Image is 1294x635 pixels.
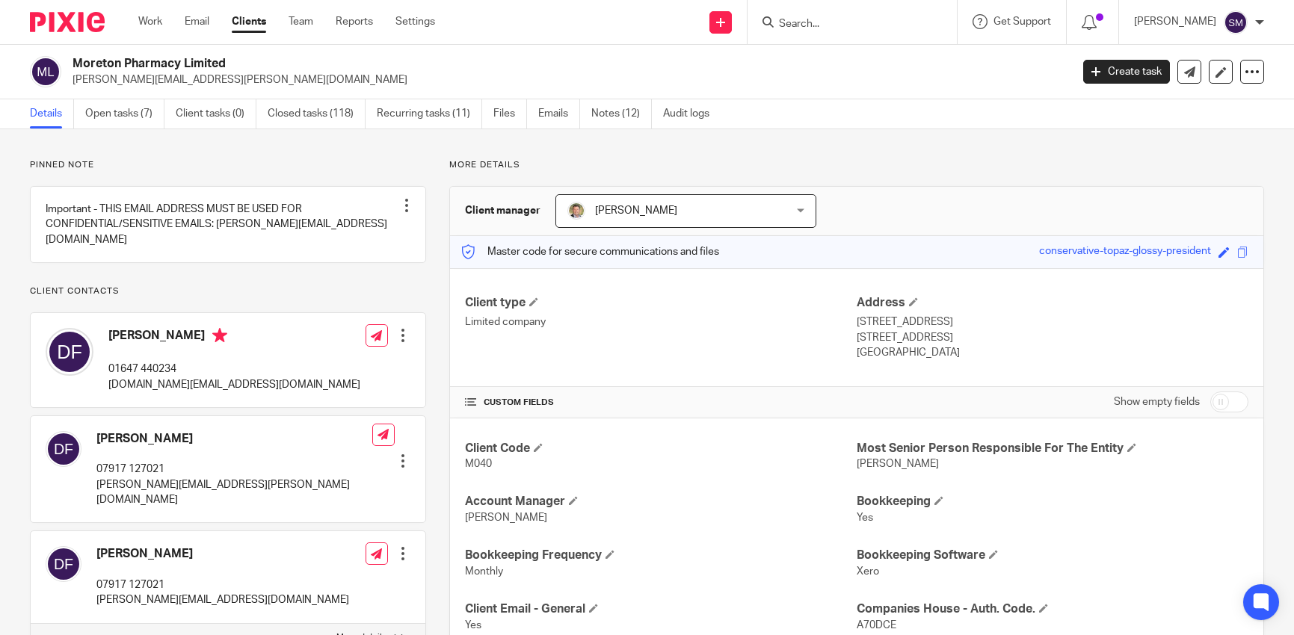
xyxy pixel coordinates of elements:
[108,328,360,347] h4: [PERSON_NAME]
[857,345,1248,360] p: [GEOGRAPHIC_DATA]
[336,14,373,29] a: Reports
[46,328,93,376] img: svg%3E
[591,99,652,128] a: Notes (12)
[493,99,527,128] a: Files
[30,159,426,171] p: Pinned note
[857,459,939,469] span: [PERSON_NAME]
[138,14,162,29] a: Work
[96,546,349,562] h4: [PERSON_NAME]
[377,99,482,128] a: Recurring tasks (11)
[212,328,227,343] i: Primary
[538,99,580,128] a: Emails
[465,397,857,409] h4: CUSTOM FIELDS
[108,377,360,392] p: [DOMAIN_NAME][EMAIL_ADDRESS][DOMAIN_NAME]
[1039,244,1211,261] div: conservative-topaz-glossy-president
[461,244,719,259] p: Master code for secure communications and files
[857,315,1248,329] p: [STREET_ADDRESS]
[30,12,105,32] img: Pixie
[465,494,857,509] h4: Account Manager
[395,14,435,29] a: Settings
[567,202,585,220] img: High%20Res%20Andrew%20Price%20Accountants_Poppy%20Jakes%20photography-1118.jpg
[232,14,266,29] a: Clients
[96,477,372,508] p: [PERSON_NAME][EMAIL_ADDRESS][PERSON_NAME][DOMAIN_NAME]
[857,601,1248,617] h4: Companies House - Auth. Code.
[96,462,372,477] p: 07917 127021
[465,512,547,523] span: [PERSON_NAME]
[73,56,863,72] h2: Moreton Pharmacy Limited
[465,566,503,577] span: Monthly
[30,285,426,297] p: Client contacts
[857,494,1248,509] h4: Bookkeeping
[663,99,721,128] a: Audit logs
[857,620,896,631] span: A70DCE
[1224,10,1248,34] img: svg%3E
[96,577,349,592] p: 07917 127021
[1114,394,1200,409] label: Show empty fields
[857,330,1248,345] p: [STREET_ADDRESS]
[1083,60,1170,84] a: Create task
[465,315,857,329] p: Limited company
[96,431,372,447] h4: [PERSON_NAME]
[857,441,1248,456] h4: Most Senior Person Responsible For The Entity
[465,441,857,456] h4: Client Code
[465,548,857,563] h4: Bookkeeping Frequency
[96,592,349,607] p: [PERSON_NAME][EMAIL_ADDRESS][DOMAIN_NAME]
[857,566,879,577] span: Xero
[857,512,873,523] span: Yes
[777,18,912,31] input: Search
[268,99,366,128] a: Closed tasks (118)
[993,16,1051,27] span: Get Support
[857,295,1248,311] h4: Address
[73,72,1061,87] p: [PERSON_NAME][EMAIL_ADDRESS][PERSON_NAME][DOMAIN_NAME]
[465,203,540,218] h3: Client manager
[465,620,481,631] span: Yes
[85,99,164,128] a: Open tasks (7)
[465,459,492,469] span: M040
[185,14,209,29] a: Email
[30,56,61,87] img: svg%3E
[595,205,677,216] span: [PERSON_NAME]
[46,546,81,582] img: svg%3E
[465,295,857,311] h4: Client type
[465,601,857,617] h4: Client Email - General
[176,99,256,128] a: Client tasks (0)
[108,362,360,377] p: 01647 440234
[449,159,1264,171] p: More details
[289,14,313,29] a: Team
[30,99,74,128] a: Details
[857,548,1248,563] h4: Bookkeeping Software
[1134,14,1216,29] p: [PERSON_NAME]
[46,431,81,467] img: svg%3E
